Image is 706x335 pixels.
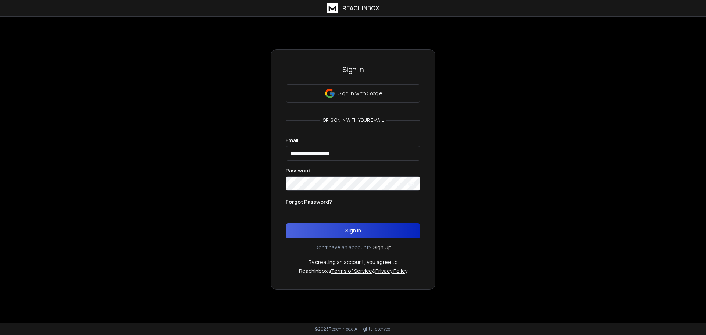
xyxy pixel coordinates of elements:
label: Email [286,138,298,143]
p: By creating an account, you agree to [309,259,398,266]
a: Terms of Service [331,267,372,274]
label: Password [286,168,310,173]
a: Privacy Policy [375,267,407,274]
p: or, sign in with your email [320,117,386,123]
a: Sign Up [373,244,392,251]
h1: ReachInbox [342,4,379,13]
p: Don't have an account? [315,244,372,251]
button: Sign in with Google [286,84,420,103]
img: logo [327,3,338,13]
p: © 2025 Reachinbox. All rights reserved. [315,326,392,332]
p: Forgot Password? [286,198,332,206]
h3: Sign In [286,64,420,75]
p: Sign in with Google [338,90,382,97]
p: ReachInbox's & [299,267,407,275]
a: ReachInbox [327,3,379,13]
button: Sign In [286,223,420,238]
